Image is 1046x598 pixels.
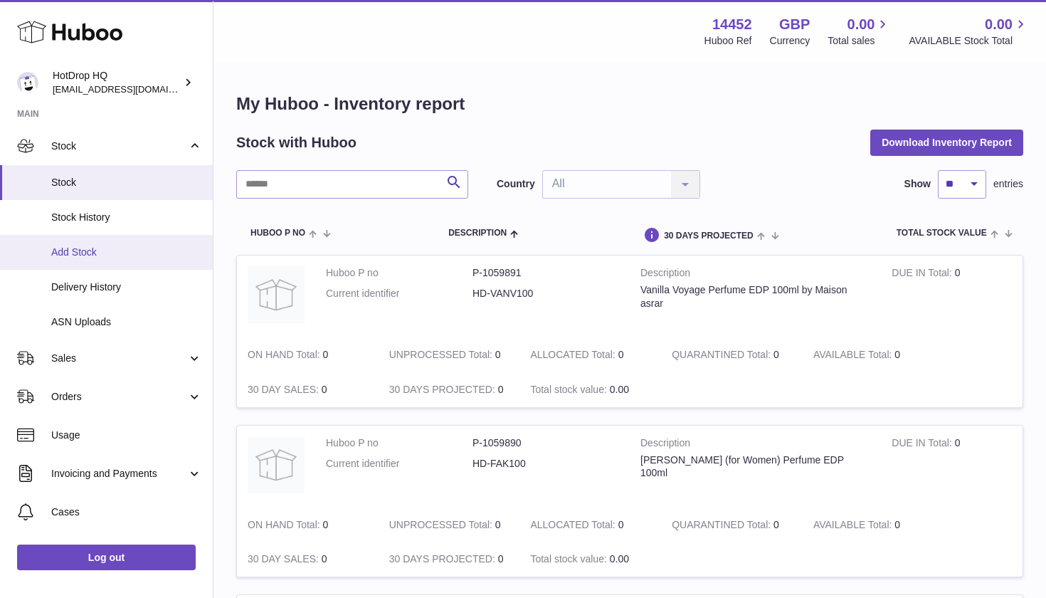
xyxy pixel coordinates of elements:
[773,519,779,530] span: 0
[610,384,629,395] span: 0.00
[51,352,187,365] span: Sales
[472,436,619,450] dd: P-1059890
[640,436,870,453] strong: Description
[248,553,322,568] strong: 30 DAY SALES
[712,15,752,34] strong: 14452
[389,349,495,364] strong: UNPROCESSED Total
[250,229,305,238] span: Huboo P no
[236,93,1023,115] h1: My Huboo - Inventory report
[704,34,752,48] div: Huboo Ref
[448,229,507,238] span: Description
[828,34,891,48] span: Total sales
[379,337,520,372] td: 0
[379,508,520,542] td: 0
[51,390,187,404] span: Orders
[985,15,1013,34] span: 0.00
[51,211,202,224] span: Stock History
[897,229,987,238] span: Total stock value
[640,266,870,283] strong: Description
[909,15,1029,48] a: 0.00 AVAILABLE Stock Total
[530,553,609,568] strong: Total stock value
[904,177,931,191] label: Show
[326,457,472,471] dt: Current identifier
[813,519,894,534] strong: AVAILABLE Total
[640,453,870,481] div: [PERSON_NAME] (for Women) Perfume EDP 100ml
[17,72,38,93] img: Abbasrfa22@gmail.com
[248,349,323,364] strong: ON HAND Total
[51,505,202,519] span: Cases
[51,140,187,153] span: Stock
[389,384,498,399] strong: 30 DAYS PROJECTED
[672,349,773,364] strong: QUARANTINED Total
[497,177,535,191] label: Country
[51,429,202,442] span: Usage
[881,256,1023,337] td: 0
[803,508,944,542] td: 0
[51,280,202,294] span: Delivery History
[770,34,810,48] div: Currency
[993,177,1023,191] span: entries
[17,545,196,570] a: Log out
[379,542,520,577] td: 0
[519,337,661,372] td: 0
[248,384,322,399] strong: 30 DAY SALES
[909,34,1029,48] span: AVAILABLE Stock Total
[881,426,1023,508] td: 0
[51,467,187,481] span: Invoicing and Payments
[803,337,944,372] td: 0
[828,15,891,48] a: 0.00 Total sales
[472,457,619,471] dd: HD-FAK100
[672,519,773,534] strong: QUARANTINED Total
[530,384,609,399] strong: Total stock value
[237,372,379,407] td: 0
[379,372,520,407] td: 0
[236,133,356,152] h2: Stock with Huboo
[813,349,894,364] strong: AVAILABLE Total
[51,246,202,259] span: Add Stock
[530,349,618,364] strong: ALLOCATED Total
[892,267,954,282] strong: DUE IN Total
[472,266,619,280] dd: P-1059891
[51,176,202,189] span: Stock
[237,508,379,542] td: 0
[610,553,629,565] span: 0.00
[389,553,498,568] strong: 30 DAYS PROJECTED
[248,519,323,534] strong: ON HAND Total
[519,508,661,542] td: 0
[779,15,810,34] strong: GBP
[389,519,495,534] strong: UNPROCESSED Total
[326,266,472,280] dt: Huboo P no
[847,15,875,34] span: 0.00
[530,519,618,534] strong: ALLOCATED Total
[326,436,472,450] dt: Huboo P no
[51,315,202,329] span: ASN Uploads
[248,436,305,493] img: product image
[237,337,379,372] td: 0
[892,437,954,452] strong: DUE IN Total
[53,83,209,95] span: [EMAIL_ADDRESS][DOMAIN_NAME]
[326,287,472,300] dt: Current identifier
[664,231,754,241] span: 30 DAYS PROJECTED
[640,283,870,310] div: Vanilla Voyage Perfume EDP 100ml by Maison asrar
[870,130,1023,155] button: Download Inventory Report
[472,287,619,300] dd: HD-VANV100
[237,542,379,577] td: 0
[773,349,779,360] span: 0
[53,69,181,96] div: HotDrop HQ
[248,266,305,323] img: product image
